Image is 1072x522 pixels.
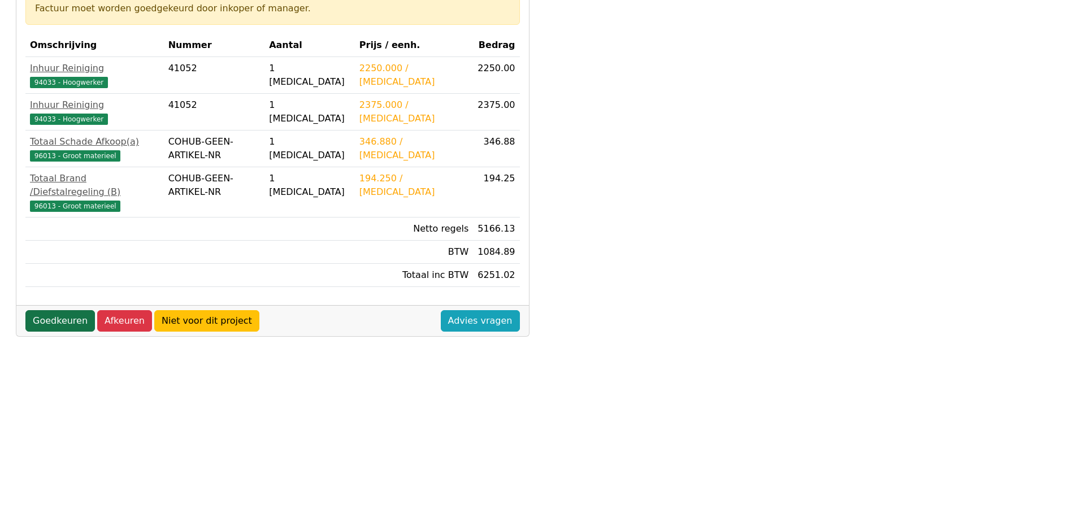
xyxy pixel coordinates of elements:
span: 94033 - Hoogwerker [30,77,108,88]
td: 5166.13 [473,217,519,241]
a: Goedkeuren [25,310,95,332]
span: 96013 - Groot materieel [30,150,120,162]
td: 346.88 [473,130,519,167]
th: Aantal [264,34,355,57]
td: 194.25 [473,167,519,217]
a: Afkeuren [97,310,152,332]
td: 41052 [164,57,264,94]
td: 1084.89 [473,241,519,264]
th: Bedrag [473,34,519,57]
span: 96013 - Groot materieel [30,201,120,212]
th: Nummer [164,34,264,57]
div: 194.250 / [MEDICAL_DATA] [359,172,469,199]
a: Advies vragen [441,310,520,332]
div: Inhuur Reiniging [30,98,159,112]
td: 2375.00 [473,94,519,130]
td: COHUB-GEEN-ARTIKEL-NR [164,167,264,217]
a: Inhuur Reiniging94033 - Hoogwerker [30,98,159,125]
td: COHUB-GEEN-ARTIKEL-NR [164,130,264,167]
div: Factuur moet worden goedgekeurd door inkoper of manager. [35,2,510,15]
td: 6251.02 [473,264,519,287]
td: BTW [355,241,474,264]
div: 346.880 / [MEDICAL_DATA] [359,135,469,162]
div: Inhuur Reiniging [30,62,159,75]
td: Totaal inc BTW [355,264,474,287]
div: Totaal Brand /Diefstalregeling (B) [30,172,159,199]
td: 41052 [164,94,264,130]
div: 2250.000 / [MEDICAL_DATA] [359,62,469,89]
div: 1 [MEDICAL_DATA] [269,172,350,199]
div: 1 [MEDICAL_DATA] [269,98,350,125]
div: 1 [MEDICAL_DATA] [269,62,350,89]
div: Totaal Schade Afkoop(a) [30,135,159,149]
div: 1 [MEDICAL_DATA] [269,135,350,162]
a: Totaal Brand /Diefstalregeling (B)96013 - Groot materieel [30,172,159,212]
span: 94033 - Hoogwerker [30,114,108,125]
th: Prijs / eenh. [355,34,474,57]
td: Netto regels [355,217,474,241]
div: 2375.000 / [MEDICAL_DATA] [359,98,469,125]
th: Omschrijving [25,34,164,57]
a: Niet voor dit project [154,310,259,332]
a: Totaal Schade Afkoop(a)96013 - Groot materieel [30,135,159,162]
a: Inhuur Reiniging94033 - Hoogwerker [30,62,159,89]
td: 2250.00 [473,57,519,94]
